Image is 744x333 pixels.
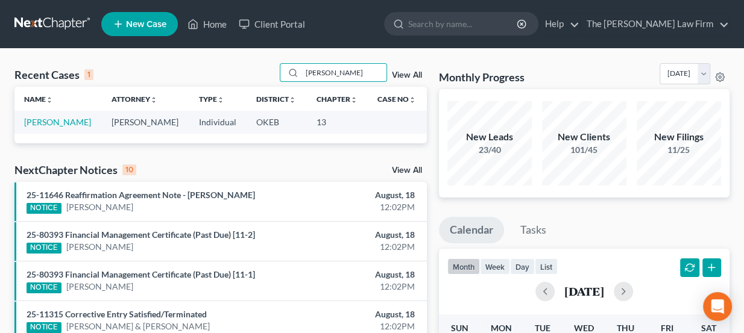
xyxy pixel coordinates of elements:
[409,96,416,104] i: unfold_more
[490,323,511,333] span: Mon
[293,281,414,293] div: 12:02PM
[126,20,166,29] span: New Case
[392,166,422,175] a: View All
[617,323,634,333] span: Thu
[247,111,306,133] td: OKEB
[189,111,247,133] td: Individual
[66,320,210,332] a: [PERSON_NAME] & [PERSON_NAME]
[293,269,414,281] div: August, 18
[150,96,157,104] i: unfold_more
[564,285,604,297] h2: [DATE]
[66,201,133,213] a: [PERSON_NAME]
[392,71,422,79] a: View All
[542,130,626,144] div: New Clients
[27,190,255,200] a: 25-11646 Reaffirmation Agreement Note - [PERSON_NAME]
[102,111,189,133] td: [PERSON_NAME]
[122,164,136,175] div: 10
[217,96,224,104] i: unfold_more
[293,189,414,201] div: August, 18
[293,320,414,332] div: 12:02PM
[24,95,53,104] a: Nameunfold_more
[66,281,133,293] a: [PERSON_NAME]
[439,70,525,84] h3: Monthly Progress
[317,95,358,104] a: Chapterunfold_more
[450,323,468,333] span: Sun
[447,130,532,144] div: New Leads
[27,322,61,333] div: NOTICE
[307,111,368,133] td: 13
[181,13,233,35] a: Home
[199,95,224,104] a: Typeunfold_more
[46,96,53,104] i: unfold_more
[637,144,721,156] div: 11/25
[289,96,296,104] i: unfold_more
[447,144,532,156] div: 23/40
[256,95,296,104] a: Districtunfold_more
[439,217,504,243] a: Calendar
[14,163,136,177] div: NextChapter Notices
[539,13,579,35] a: Help
[542,144,626,156] div: 101/45
[302,64,386,81] input: Search by name...
[377,95,416,104] a: Case Nounfold_more
[14,67,93,82] div: Recent Cases
[84,69,93,80] div: 1
[293,229,414,241] div: August, 18
[447,258,480,275] button: month
[535,258,558,275] button: list
[27,203,61,214] div: NOTICE
[27,229,255,240] a: 25-80393 Financial Management Certificate (Past Due) [11-2]
[703,292,732,321] div: Open Intercom Messenger
[27,269,255,279] a: 25-80393 Financial Management Certificate (Past Due) [11-1]
[509,217,557,243] a: Tasks
[27,243,61,254] div: NOTICE
[661,323,673,333] span: Fri
[27,309,207,319] a: 25-11315 Corrective Entry Satisfied/Terminated
[535,323,550,333] span: Tue
[350,96,358,104] i: unfold_more
[112,95,157,104] a: Attorneyunfold_more
[574,323,594,333] span: Wed
[233,13,311,35] a: Client Portal
[701,323,716,333] span: Sat
[510,258,535,275] button: day
[66,241,133,253] a: [PERSON_NAME]
[408,13,519,35] input: Search by name...
[581,13,729,35] a: The [PERSON_NAME] Law Firm
[293,241,414,253] div: 12:02PM
[27,282,61,293] div: NOTICE
[480,258,510,275] button: week
[24,117,91,127] a: [PERSON_NAME]
[293,201,414,213] div: 12:02PM
[637,130,721,144] div: New Filings
[293,308,414,320] div: August, 18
